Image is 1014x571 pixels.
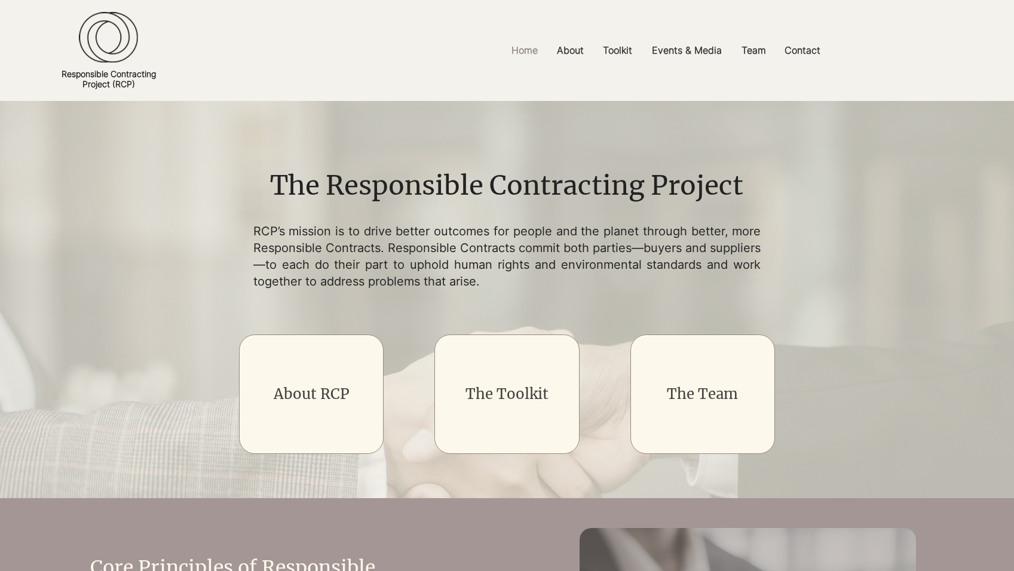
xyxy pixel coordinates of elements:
[594,37,643,64] a: Toolkit
[736,37,772,64] p: Team
[363,37,970,64] nav: Site
[779,37,826,64] p: Contact
[646,37,728,64] p: Events & Media
[597,37,638,64] p: Toolkit
[667,385,738,403] a: The Team
[776,37,831,64] a: Contact
[506,37,544,64] p: Home
[733,37,776,64] a: Team
[253,223,761,290] p: RCP’s mission is to drive better outcomes for people and the planet through better, more Responsi...
[503,37,548,64] a: Home
[643,37,733,64] a: Events & Media
[551,37,590,64] p: About
[465,385,549,403] a: The Toolkit
[62,69,156,89] a: Responsible ContractingProject (RCP)
[548,37,594,64] a: About
[274,385,350,403] a: About RCP
[209,167,805,204] h1: The Responsible Contracting Project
